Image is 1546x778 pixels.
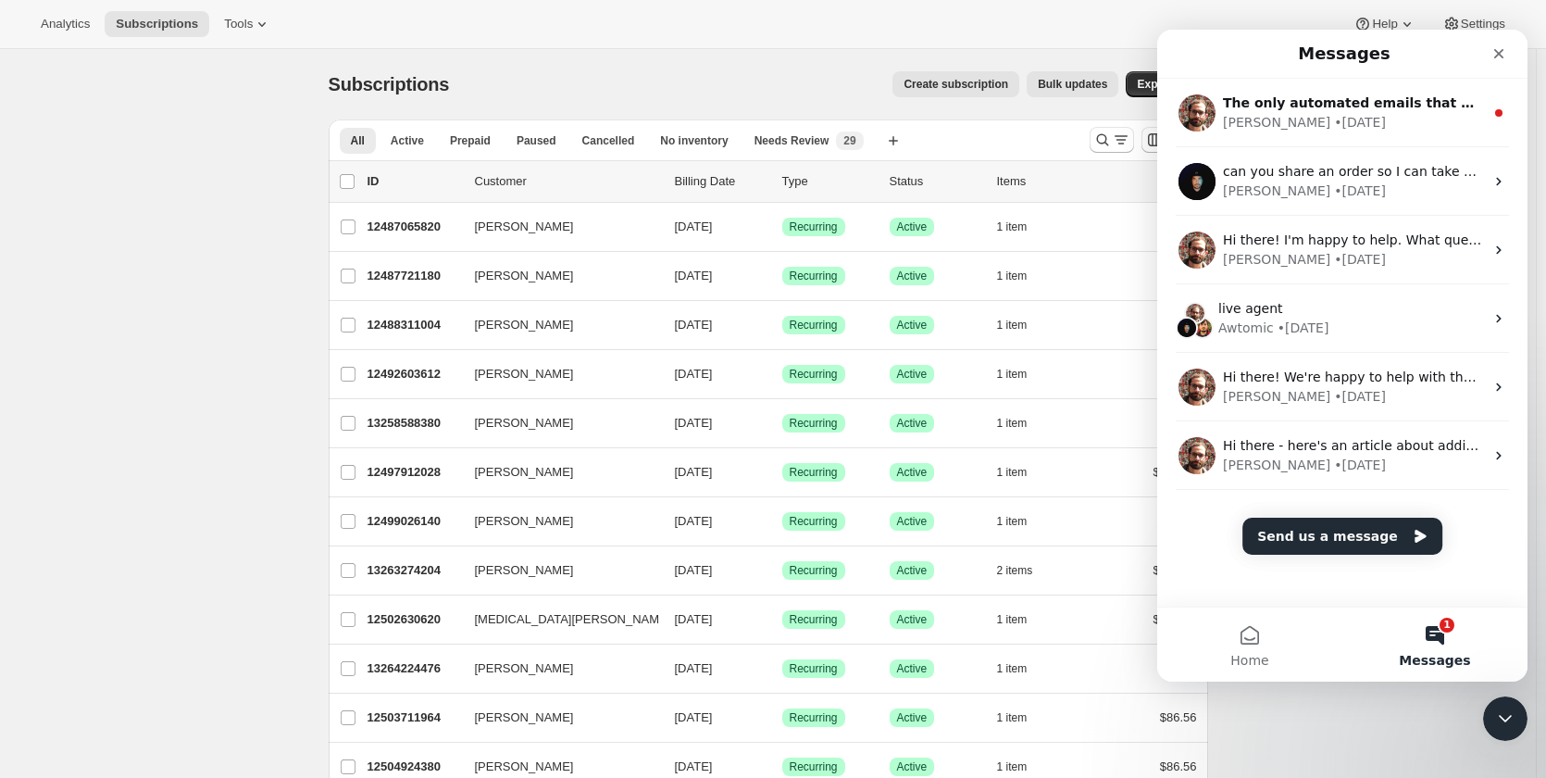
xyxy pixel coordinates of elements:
span: [MEDICAL_DATA][PERSON_NAME] [475,610,671,629]
div: • [DATE] [177,220,229,240]
div: Type [782,172,875,191]
span: Needs Review [754,133,829,148]
span: Recurring [790,612,838,627]
button: 1 item [997,508,1048,534]
button: Tools [213,11,282,37]
span: Active [897,710,928,725]
span: Recurring [790,416,838,431]
span: [DATE] [675,367,713,381]
span: Settings [1461,17,1505,31]
button: Analytics [30,11,101,37]
button: Settings [1431,11,1516,37]
span: [PERSON_NAME] [475,316,574,334]
span: 1 item [997,465,1028,480]
span: Tools [224,17,253,31]
button: 1 item [997,459,1048,485]
button: [PERSON_NAME] [464,359,649,389]
span: Recurring [790,220,838,234]
span: Recurring [790,710,838,725]
iframe: Intercom live chat [1483,696,1527,741]
span: $86.56 [1160,710,1197,724]
span: Subscriptions [329,74,450,94]
span: [DATE] [675,465,713,479]
span: live agent [61,271,126,286]
span: Active [897,759,928,774]
span: 1 item [997,269,1028,283]
div: [PERSON_NAME] [66,426,173,445]
p: 12497912028 [368,463,460,482]
div: 12492603612[PERSON_NAME][DATE]SuccessRecurringSuccessActive1 item$64.46 [368,361,1197,387]
span: can you share an order so I can take a look? this is a bit out of my area of expertise, but happy... [66,134,775,149]
span: Subscriptions [116,17,198,31]
span: $140.92 [1153,612,1197,626]
div: IDCustomerBilling DateTypeStatusItemsTotal [368,172,1197,191]
img: Facundo avatar [34,287,56,309]
span: Active [897,465,928,480]
div: • [DATE] [177,83,229,103]
span: [DATE] [675,563,713,577]
div: [PERSON_NAME] [66,220,173,240]
img: Profile image for Adrian [21,133,58,170]
img: Profile image for Brian [21,408,58,445]
span: 1 item [997,367,1028,382]
span: Active [897,661,928,676]
span: $168.12 [1153,465,1197,479]
button: [PERSON_NAME] [464,654,649,684]
button: Help [1342,11,1427,37]
span: [PERSON_NAME] [475,414,574,433]
span: Messages [242,624,313,637]
button: 1 item [997,214,1048,240]
span: Active [897,318,928,333]
p: Customer [475,172,660,191]
span: [DATE] [675,661,713,675]
span: [PERSON_NAME] [475,463,574,482]
div: 12503711964[PERSON_NAME][DATE]SuccessRecurringSuccessActive1 item$86.56 [368,705,1197,731]
span: $121.92 [1153,563,1197,577]
p: 12503711964 [368,709,460,727]
button: [PERSON_NAME] [464,408,649,438]
button: [PERSON_NAME] [464,507,649,536]
span: Home [73,624,111,637]
button: [PERSON_NAME] [464,310,649,340]
span: [DATE] [675,318,713,332]
button: 1 item [997,705,1048,731]
span: Active [897,367,928,382]
img: Adrian avatar [19,287,41,309]
div: 12488311004[PERSON_NAME][DATE]SuccessRecurringSuccessActive1 item$86.56 [368,312,1197,338]
div: 13263274204[PERSON_NAME][DATE]SuccessRecurringSuccessActive2 items$121.92 [368,558,1197,583]
img: Profile image for Brian [21,202,58,239]
span: Create subscription [904,77,1008,92]
span: Help [1372,17,1397,31]
div: [PERSON_NAME] [66,83,173,103]
span: Active [391,133,424,148]
span: 1 item [997,220,1028,234]
p: 12504924380 [368,758,460,776]
span: Hi there - here's an article about adding custom styles to Awtomic elements: [URL][DOMAIN_NAME] [66,408,712,423]
button: 1 item [997,607,1048,633]
p: 13258588380 [368,414,460,433]
span: Recurring [790,563,838,578]
span: Bulk updates [1038,77,1107,92]
span: Recurring [790,759,838,774]
span: 1 item [997,318,1028,333]
p: ID [368,172,460,191]
button: [PERSON_NAME] [464,556,649,585]
p: 12492603612 [368,365,460,383]
span: [DATE] [675,710,713,724]
span: [PERSON_NAME] [475,365,574,383]
span: Recurring [790,514,838,529]
span: [PERSON_NAME] [475,758,574,776]
span: No inventory [660,133,728,148]
div: 13258588380[PERSON_NAME][DATE]SuccessRecurringSuccessActive1 item$60.06 [368,410,1197,436]
button: Subscriptions [105,11,209,37]
div: • [DATE] [177,358,229,377]
img: Profile image for Brian [21,339,58,376]
button: [PERSON_NAME] [464,212,649,242]
button: Messages [185,578,370,652]
span: Prepaid [450,133,491,148]
p: 12487065820 [368,218,460,236]
span: 2 items [997,563,1033,578]
button: [PERSON_NAME] [464,703,649,733]
span: [PERSON_NAME] [475,218,574,236]
p: 13263274204 [368,561,460,580]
